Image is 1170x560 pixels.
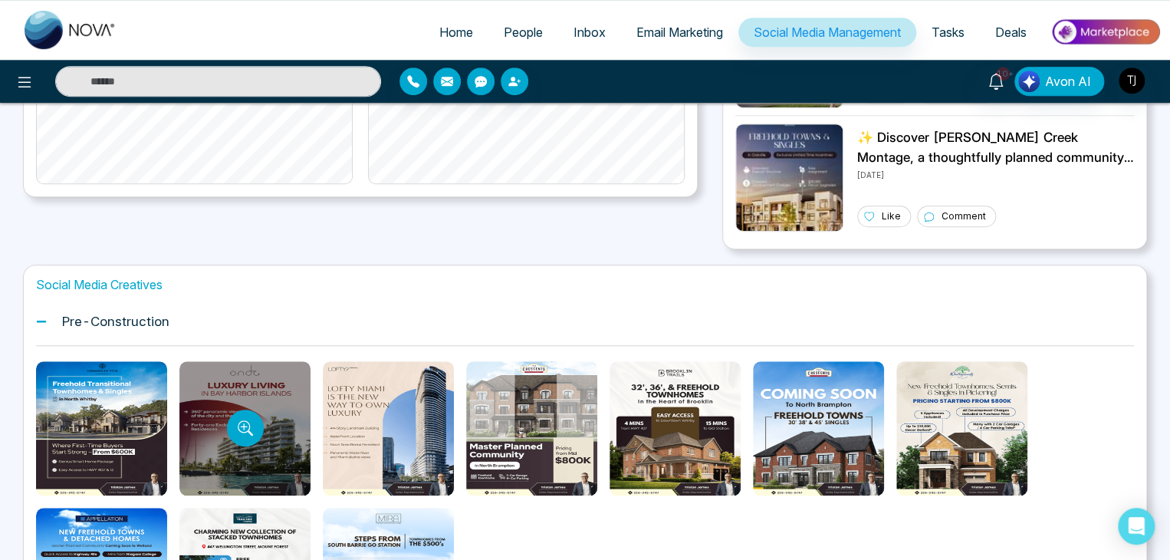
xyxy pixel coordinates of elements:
a: Inbox [558,18,621,47]
a: People [488,18,558,47]
a: Email Marketing [621,18,738,47]
img: Lead Flow [1018,71,1040,92]
img: Market-place.gif [1050,15,1161,49]
span: Deals [995,25,1027,40]
h1: Pre-Construction [62,314,169,329]
span: Inbox [573,25,606,40]
button: Preview template [227,410,264,446]
span: Email Marketing [636,25,723,40]
img: User Avatar [1119,68,1145,94]
p: [DATE] [857,167,1134,181]
a: Tasks [916,18,980,47]
span: Avon AI [1045,72,1091,91]
a: Deals [980,18,1042,47]
p: Like [882,209,901,223]
div: Open Intercom Messenger [1118,508,1155,545]
img: Nova CRM Logo [25,11,117,49]
p: Comment [942,209,986,223]
p: ✨ Discover [PERSON_NAME] Creek Montage, a thoughtfully planned community of Freehold Townhomes an... [857,128,1134,167]
span: Tasks [932,25,965,40]
button: Avon AI [1014,67,1104,96]
span: 10+ [996,67,1010,81]
a: Home [424,18,488,47]
img: Unable to load img. [735,124,843,232]
span: Social Media Management [754,25,901,40]
h1: Social Media Creatives [36,278,1134,292]
a: 10+ [978,67,1014,94]
span: Home [439,25,473,40]
a: Social Media Management [738,18,916,47]
span: People [504,25,543,40]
